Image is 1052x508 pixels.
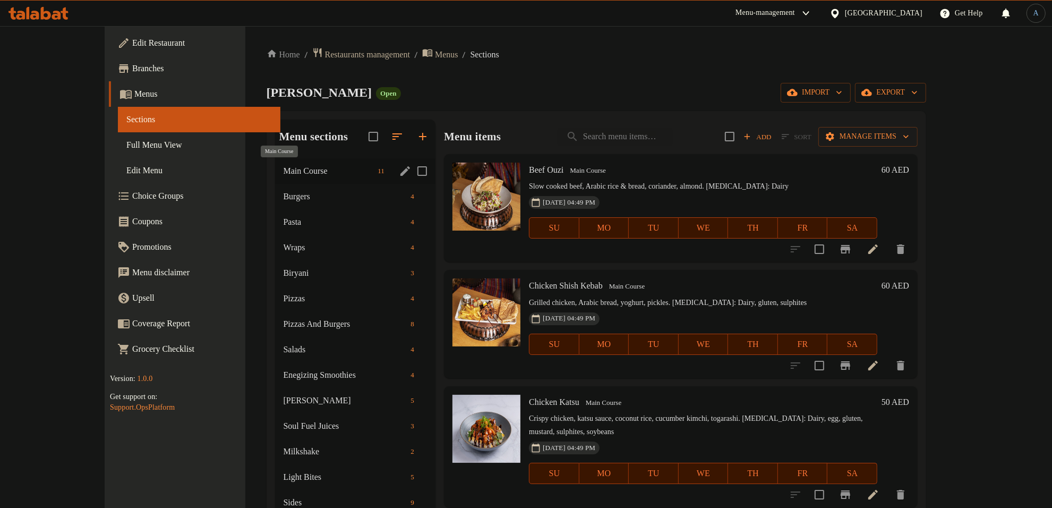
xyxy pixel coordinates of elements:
[384,124,410,149] span: Sort sections
[132,215,272,228] span: Coupons
[118,107,280,132] a: Sections
[132,343,272,355] span: Grocery Checklist
[579,463,629,484] button: MO
[134,88,272,100] span: Menus
[284,165,374,177] span: Main Course
[284,190,407,203] span: Burgers
[778,334,828,355] button: FR
[529,397,579,407] span: Chicken Katsu
[284,292,407,305] span: Pizzas
[110,393,157,401] span: Get support on:
[284,445,407,458] span: Milkshake
[782,337,824,352] span: FR
[284,343,407,356] span: Salads
[633,221,674,236] span: TU
[284,241,407,254] span: Wraps
[275,158,436,184] div: Main Course11edit
[529,217,579,239] button: SU
[406,292,418,305] div: items
[833,353,858,378] button: Branch-specific-item
[312,47,410,62] a: Restaurants management
[827,463,877,484] button: SA
[882,163,909,177] h6: 60 AED
[284,420,407,433] div: Soul Fuel Juices
[538,314,600,324] span: [DATE] 04:49 PM
[406,421,418,431] span: 3
[633,466,674,481] span: TU
[275,439,436,464] div: Milkshake2
[833,482,858,507] button: Branch-specific-item
[888,482,913,507] button: delete
[132,190,272,202] span: Choice Groups
[1033,7,1039,19] span: A
[406,394,418,407] div: items
[109,234,280,260] a: Promotions
[304,48,308,61] li: /
[444,129,501,145] h2: Menu items
[782,221,824,236] span: FR
[406,190,418,203] div: items
[132,37,272,49] span: Edit Restaurant
[529,281,603,290] span: Chicken Shish Kebab
[275,235,436,260] div: Wraps4
[406,268,418,278] span: 3
[109,56,280,81] a: Branches
[832,337,873,352] span: SA
[741,129,775,145] span: Add item
[683,466,724,481] span: WE
[275,464,436,490] div: Light Bites5
[471,48,499,61] span: Sections
[679,217,729,239] button: WE
[406,445,418,458] div: items
[581,396,626,409] div: Main Course
[132,62,272,75] span: Branches
[529,297,877,310] p: Grilled chicken, Arabic bread, yoghurt, pickles. [MEDICAL_DATA]: Dairy, gluten, sulphites
[397,163,413,179] button: edit
[406,420,418,433] div: items
[109,209,280,234] a: Coupons
[605,281,649,293] div: Main Course
[284,369,407,382] span: Enegizing Smoothies
[778,463,828,484] button: FR
[126,139,272,151] span: Full Menu View
[126,113,272,126] span: Sections
[633,337,674,352] span: TU
[279,129,348,145] h2: Menu sections
[558,128,672,146] input: search
[827,334,877,355] button: SA
[275,286,436,311] div: Pizzas4
[719,125,741,148] span: Select section
[284,471,407,484] span: Light Bites
[376,89,400,98] span: Open
[581,397,626,409] span: Main Course
[275,311,436,337] div: Pizzas And Burgers8
[406,217,418,227] span: 4
[275,337,436,362] div: Salads4
[728,217,778,239] button: TH
[538,198,600,208] span: [DATE] 04:49 PM
[529,180,877,193] p: Slow cooked beef, Arabic rice & bread, coriander, almond. [MEDICAL_DATA]: Dairy
[728,463,778,484] button: TH
[808,238,831,260] span: Select to update
[275,388,436,413] div: [PERSON_NAME]5
[855,83,926,103] button: export
[579,334,629,355] button: MO
[275,209,436,235] div: Pasta4
[452,278,520,346] img: Chicken Shish Kebab
[406,471,418,484] div: items
[275,362,436,388] div: Enegizing Smoothies4
[832,466,873,481] span: SA
[827,130,909,143] span: Manage items
[132,266,272,279] span: Menu disclaimer
[534,337,575,352] span: SU
[284,318,407,331] span: Pizzas And Burgers
[683,221,724,236] span: WE
[534,221,575,236] span: SU
[775,129,818,145] span: Select section first
[126,164,272,177] span: Edit Menu
[267,48,300,61] a: Home
[132,241,272,253] span: Promotions
[410,124,435,149] button: Add section
[284,394,407,407] span: [PERSON_NAME]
